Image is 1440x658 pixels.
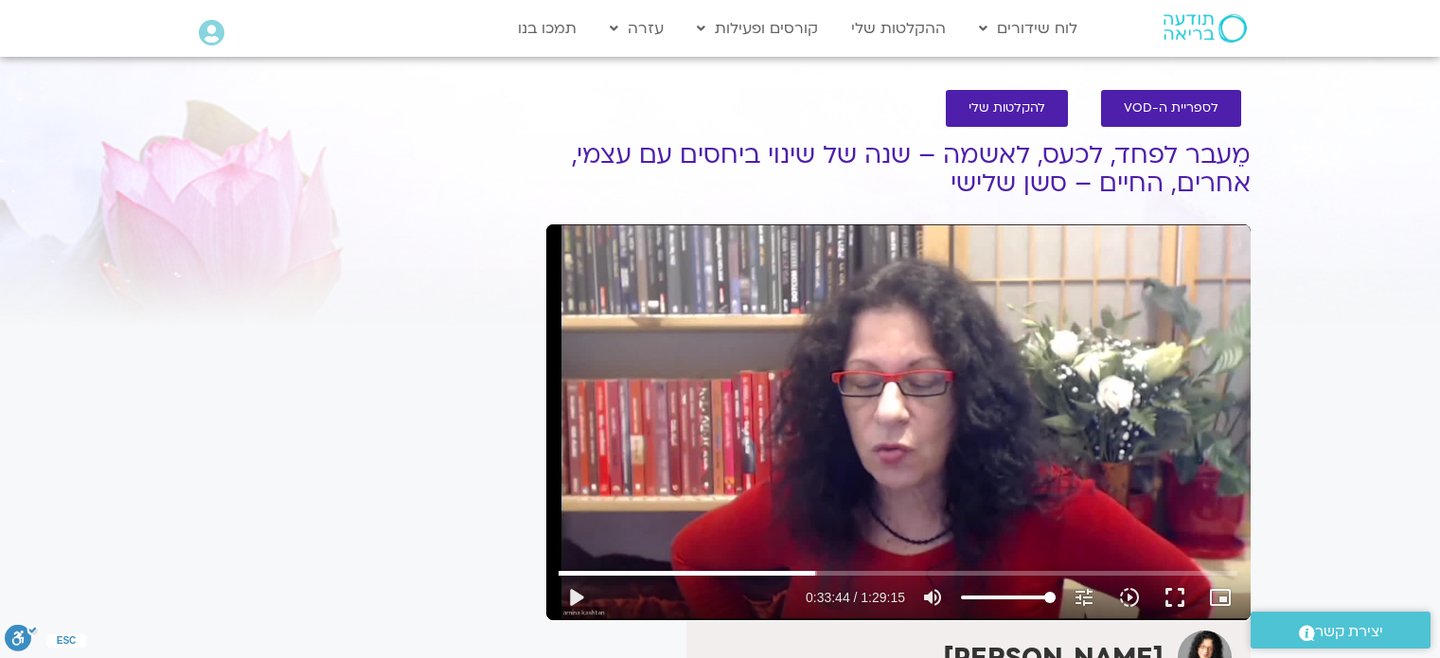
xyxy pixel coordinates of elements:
h1: מֵעבר לפחד, לכעס, לאשמה – שנה של שינוי ביחסים עם עצמי, אחרים, החיים – סשן שלישי [546,141,1251,198]
a: יצירת קשר [1251,612,1431,649]
a: תמכו בנו [508,10,586,46]
a: עזרה [600,10,673,46]
img: תודעה בריאה [1164,14,1247,43]
a: לוח שידורים [969,10,1087,46]
span: לספריית ה-VOD [1124,101,1218,116]
a: ההקלטות שלי [842,10,955,46]
a: קורסים ופעילות [687,10,827,46]
span: להקלטות שלי [969,101,1045,116]
a: לספריית ה-VOD [1101,90,1241,127]
span: יצירת קשר [1315,619,1383,645]
a: להקלטות שלי [946,90,1068,127]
